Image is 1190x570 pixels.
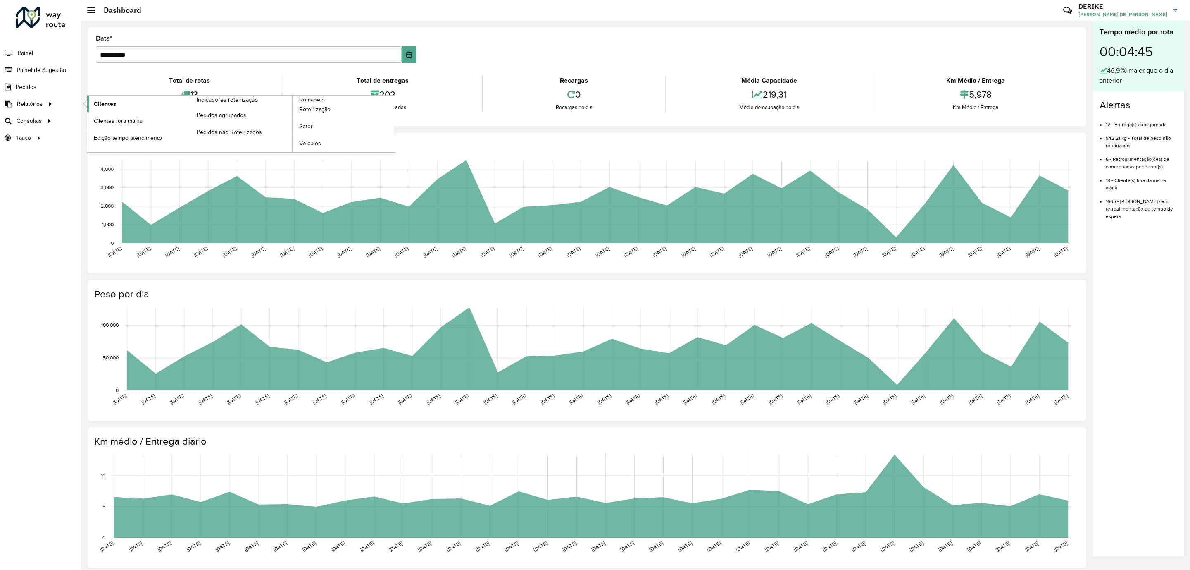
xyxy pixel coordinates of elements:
[508,246,524,258] text: [DATE]
[908,540,924,552] text: [DATE]
[402,46,416,63] button: Choose Date
[876,103,1076,112] div: Km Médio / Entrega
[111,240,114,246] text: 0
[417,540,433,552] text: [DATE]
[1053,393,1069,405] text: [DATE]
[876,86,1076,103] div: 5,978
[822,540,838,552] text: [DATE]
[1100,38,1177,66] div: 00:04:45
[996,246,1011,258] text: [DATE]
[369,393,384,405] text: [DATE]
[197,96,258,104] span: Indicadores roteirização
[876,76,1076,86] div: Km Médio / Entrega
[140,393,156,405] text: [DATE]
[511,393,527,405] text: [DATE]
[198,393,213,405] text: [DATE]
[709,246,725,258] text: [DATE]
[101,166,114,172] text: 4,000
[169,393,185,405] text: [DATE]
[882,393,897,405] text: [DATE]
[475,540,490,552] text: [DATE]
[668,103,870,112] div: Média de ocupação no dia
[967,393,983,405] text: [DATE]
[1106,149,1177,170] li: 6 - Retroalimentação(ões) de coordenadas pendente(s)
[1100,99,1177,111] h4: Alertas
[336,246,352,258] text: [DATE]
[738,246,753,258] text: [DATE]
[566,246,581,258] text: [DATE]
[388,540,404,552] text: [DATE]
[796,393,812,405] text: [DATE]
[243,540,259,552] text: [DATE]
[365,246,381,258] text: [DATE]
[1059,2,1076,19] a: Contato Rápido
[795,246,811,258] text: [DATE]
[739,393,755,405] text: [DATE]
[190,96,395,152] a: Romaneio
[193,246,209,258] text: [DATE]
[652,246,667,258] text: [DATE]
[164,246,180,258] text: [DATE]
[422,246,438,258] text: [DATE]
[852,246,868,258] text: [DATE]
[766,246,782,258] text: [DATE]
[186,540,201,552] text: [DATE]
[17,66,66,74] span: Painel de Sugestão
[426,393,441,405] text: [DATE]
[910,246,926,258] text: [DATE]
[853,393,869,405] text: [DATE]
[394,246,409,258] text: [DATE]
[966,540,982,552] text: [DATE]
[1053,246,1069,258] text: [DATE]
[485,76,663,86] div: Recargas
[197,128,262,137] span: Pedidos não Roteirizados
[94,436,1078,448] h4: Km médio / Entrega diário
[995,540,1011,552] text: [DATE]
[214,540,230,552] text: [DATE]
[823,246,839,258] text: [DATE]
[102,535,105,540] text: 0
[648,540,664,552] text: [DATE]
[226,393,242,405] text: [DATE]
[711,393,726,405] text: [DATE]
[735,540,751,552] text: [DATE]
[768,393,783,405] text: [DATE]
[533,540,548,552] text: [DATE]
[881,246,897,258] text: [DATE]
[359,540,375,552] text: [DATE]
[299,105,331,114] span: Roteirização
[793,540,809,552] text: [DATE]
[286,76,479,86] div: Total de entregas
[597,393,612,405] text: [DATE]
[625,393,641,405] text: [DATE]
[87,113,190,129] a: Clientes fora malha
[939,393,954,405] text: [DATE]
[101,204,114,209] text: 2,000
[1078,11,1167,18] span: [PERSON_NAME] DE [PERSON_NAME]
[681,246,696,258] text: [DATE]
[96,34,112,43] label: Data
[454,393,470,405] text: [DATE]
[623,246,639,258] text: [DATE]
[98,76,281,86] div: Total de rotas
[537,246,553,258] text: [DATE]
[996,393,1011,405] text: [DATE]
[299,122,313,131] span: Setor
[851,540,866,552] text: [DATE]
[255,393,270,405] text: [DATE]
[330,540,346,552] text: [DATE]
[94,100,116,108] span: Clientes
[94,117,143,125] span: Clientes fora malha
[279,246,295,258] text: [DATE]
[102,222,114,227] text: 1,000
[1100,26,1177,38] div: Tempo médio por rota
[312,393,327,405] text: [DATE]
[446,540,462,552] text: [DATE]
[17,100,43,108] span: Relatórios
[299,96,325,104] span: Romaneio
[293,101,395,118] a: Roteirização
[1024,246,1040,258] text: [DATE]
[967,246,983,258] text: [DATE]
[190,107,293,123] a: Pedidos agrupados
[272,540,288,552] text: [DATE]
